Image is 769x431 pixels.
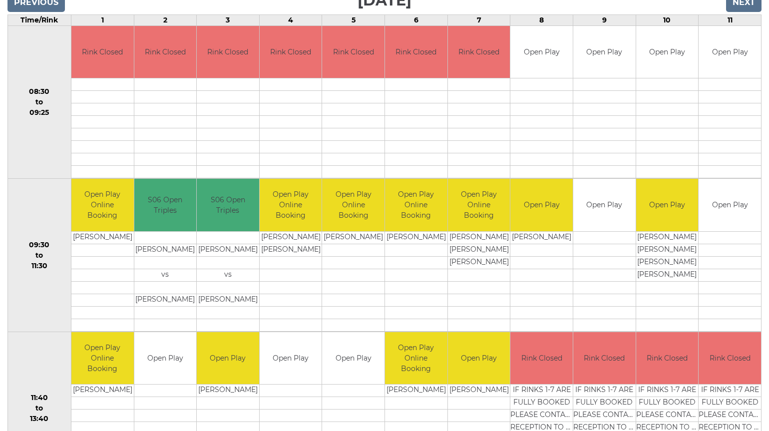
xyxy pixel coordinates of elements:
td: [PERSON_NAME] [134,244,197,256]
td: S06 Open Triples [197,179,259,231]
td: Open Play Online Booking [71,332,134,385]
td: IF RINKS 1-7 ARE [699,385,761,397]
td: [PERSON_NAME] [322,231,384,244]
td: Rink Closed [699,332,761,385]
td: [PERSON_NAME] [448,244,510,256]
td: 7 [447,14,510,25]
td: Open Play [510,179,573,231]
td: 1 [71,14,134,25]
td: Open Play [636,26,699,78]
td: [PERSON_NAME] [134,294,197,306]
td: Open Play [573,26,636,78]
td: Open Play [699,26,761,78]
td: 10 [636,14,699,25]
td: 5 [322,14,385,25]
td: [PERSON_NAME] [448,231,510,244]
td: Open Play [134,332,197,385]
td: [PERSON_NAME] [510,231,573,244]
td: [PERSON_NAME] [71,385,134,397]
td: vs [134,269,197,281]
td: [PERSON_NAME] [448,385,510,397]
td: IF RINKS 1-7 ARE [573,385,636,397]
td: IF RINKS 1-7 ARE [510,385,573,397]
td: Open Play [699,179,761,231]
td: [PERSON_NAME] [636,231,699,244]
td: [PERSON_NAME] [197,244,259,256]
td: [PERSON_NAME] [260,231,322,244]
td: 8 [510,14,573,25]
td: Rink Closed [260,26,322,78]
td: Rink Closed [636,332,699,385]
td: Open Play Online Booking [448,179,510,231]
td: 11 [699,14,762,25]
td: [PERSON_NAME] [197,294,259,306]
td: Time/Rink [8,14,71,25]
td: 4 [259,14,322,25]
td: [PERSON_NAME] [385,231,447,244]
td: FULLY BOOKED [636,397,699,410]
td: Open Play Online Booking [71,179,134,231]
td: Open Play Online Booking [260,179,322,231]
td: Open Play Online Booking [385,332,447,385]
td: [PERSON_NAME] [448,256,510,269]
td: 9 [573,14,636,25]
td: Open Play [322,332,384,385]
td: Rink Closed [510,332,573,385]
td: Rink Closed [448,26,510,78]
td: 6 [385,14,448,25]
td: [PERSON_NAME] [636,256,699,269]
td: S06 Open Triples [134,179,197,231]
td: 3 [197,14,260,25]
td: Open Play Online Booking [385,179,447,231]
td: PLEASE CONTACT [636,410,699,422]
td: FULLY BOOKED [573,397,636,410]
td: Open Play [510,26,573,78]
td: Rink Closed [385,26,447,78]
td: [PERSON_NAME] [636,269,699,281]
td: Rink Closed [322,26,384,78]
td: PLEASE CONTACT [573,410,636,422]
td: [PERSON_NAME] [71,231,134,244]
td: [PERSON_NAME] [636,244,699,256]
td: Rink Closed [573,332,636,385]
td: 09:30 to 11:30 [8,179,71,332]
td: [PERSON_NAME] [385,385,447,397]
td: Open Play [260,332,322,385]
td: 2 [134,14,197,25]
td: Open Play [197,332,259,385]
td: FULLY BOOKED [699,397,761,410]
td: Open Play [448,332,510,385]
td: vs [197,269,259,281]
td: PLEASE CONTACT [699,410,761,422]
td: FULLY BOOKED [510,397,573,410]
td: [PERSON_NAME] [260,244,322,256]
td: Open Play Online Booking [322,179,384,231]
td: PLEASE CONTACT [510,410,573,422]
td: Open Play [636,179,699,231]
td: Rink Closed [197,26,259,78]
td: IF RINKS 1-7 ARE [636,385,699,397]
td: [PERSON_NAME] [197,385,259,397]
td: Rink Closed [71,26,134,78]
td: Open Play [573,179,636,231]
td: 08:30 to 09:25 [8,25,71,179]
td: Rink Closed [134,26,197,78]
